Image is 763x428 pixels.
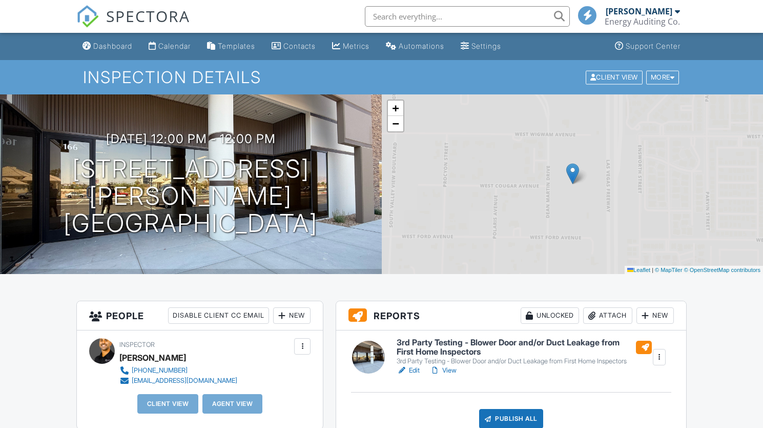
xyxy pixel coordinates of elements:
div: Disable Client CC Email [168,307,269,324]
div: Metrics [343,42,369,50]
span: Inspector [119,341,155,348]
div: Contacts [283,42,316,50]
div: 3rd Party Testing - Blower Door and/or Duct Leakage from First Home Inspectors [397,357,652,365]
span: − [392,117,399,130]
span: | [652,267,653,273]
a: Client View [585,73,645,81]
a: © OpenStreetMap contributors [684,267,760,273]
div: [PERSON_NAME] [606,6,672,16]
h1: Inspection Details [83,68,680,86]
a: Support Center [611,37,685,56]
a: Calendar [145,37,195,56]
a: 3rd Party Testing - Blower Door and/or Duct Leakage from First Home Inspectors 3rd Party Testing ... [397,338,652,365]
a: Contacts [267,37,320,56]
h1: [STREET_ADDRESS][PERSON_NAME] [GEOGRAPHIC_DATA] [16,155,365,237]
h3: People [77,301,323,330]
div: Energy Auditing Co. [605,16,680,27]
a: Templates [203,37,259,56]
div: [PHONE_NUMBER] [132,366,188,375]
span: + [392,102,399,114]
a: [EMAIL_ADDRESS][DOMAIN_NAME] [119,376,237,386]
div: Templates [218,42,255,50]
div: Unlocked [521,307,579,324]
input: Search everything... [365,6,570,27]
h6: 3rd Party Testing - Blower Door and/or Duct Leakage from First Home Inspectors [397,338,652,356]
a: © MapTiler [655,267,683,273]
div: New [273,307,311,324]
a: Metrics [328,37,374,56]
a: Automations (Basic) [382,37,448,56]
a: Leaflet [627,267,650,273]
div: New [636,307,674,324]
span: SPECTORA [106,5,190,27]
img: The Best Home Inspection Software - Spectora [76,5,99,28]
div: [EMAIL_ADDRESS][DOMAIN_NAME] [132,377,237,385]
div: More [646,70,679,84]
a: View [430,365,457,376]
div: Automations [399,42,444,50]
div: Support Center [626,42,680,50]
div: Calendar [158,42,191,50]
a: [PHONE_NUMBER] [119,365,237,376]
a: Settings [457,37,505,56]
div: Dashboard [93,42,132,50]
a: Zoom in [388,101,403,116]
div: Settings [471,42,501,50]
a: Dashboard [78,37,136,56]
a: SPECTORA [76,14,190,35]
div: [PERSON_NAME] [119,350,186,365]
div: Attach [583,307,632,324]
a: Zoom out [388,116,403,131]
img: Marker [566,163,579,184]
a: Edit [397,365,420,376]
h3: [DATE] 12:00 pm - 12:00 pm [106,132,276,146]
div: Client View [586,70,643,84]
h3: Reports [336,301,686,330]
